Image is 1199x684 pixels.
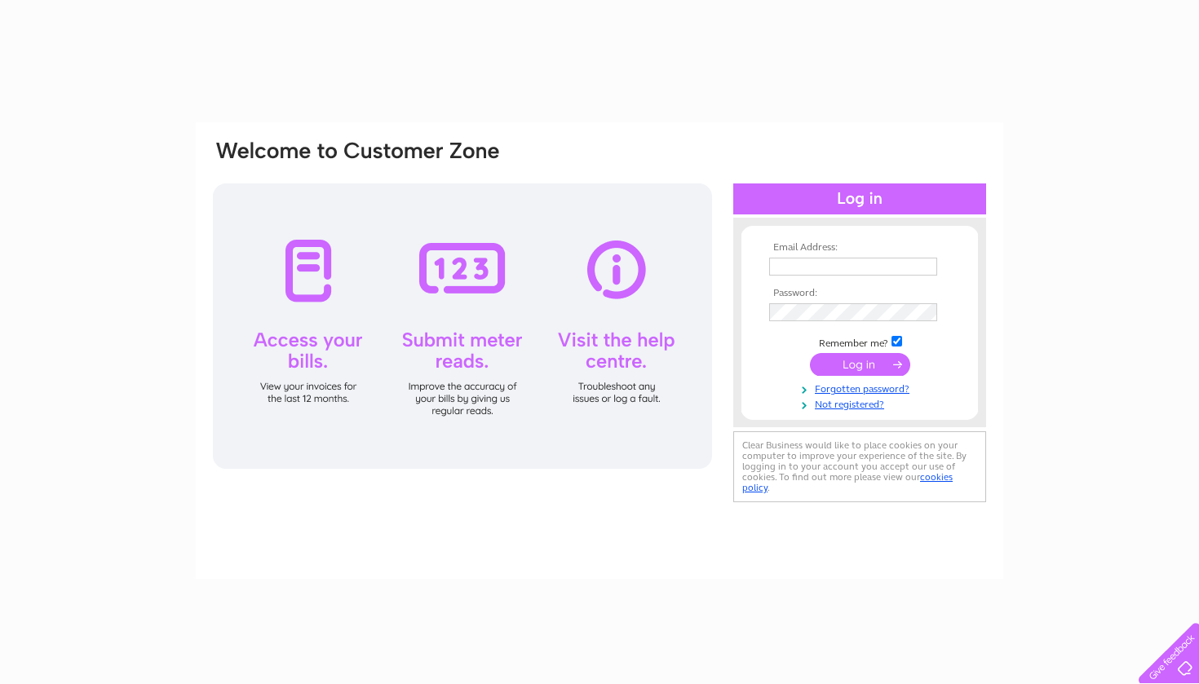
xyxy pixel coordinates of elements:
[765,242,954,254] th: Email Address:
[769,380,954,395] a: Forgotten password?
[765,288,954,299] th: Password:
[742,471,953,493] a: cookies policy
[733,431,986,502] div: Clear Business would like to place cookies on your computer to improve your experience of the sit...
[765,333,954,350] td: Remember me?
[810,353,910,376] input: Submit
[769,395,954,411] a: Not registered?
